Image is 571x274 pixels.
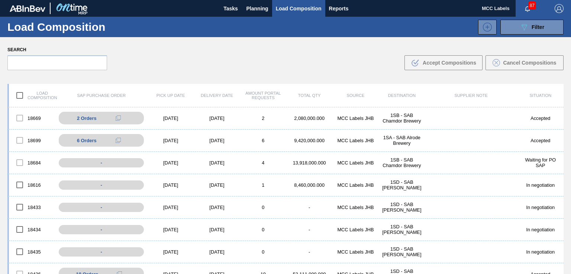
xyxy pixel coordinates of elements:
[9,199,55,215] div: 18433
[223,4,239,13] span: Tasks
[240,249,286,255] div: 0
[517,249,564,255] div: In negotiation
[500,20,564,35] button: Filter
[485,55,564,70] button: Cancel Compositions
[379,135,425,146] div: 1SA - SAB Alrode Brewery
[517,157,564,168] div: Waiting for PO SAP
[332,115,378,121] div: MCC Labels JHB
[194,138,240,143] div: [DATE]
[555,4,564,13] img: Logout
[517,182,564,188] div: In negotiation
[379,112,425,124] div: 1SB - SAB Chamdor Brewery
[240,205,286,210] div: 0
[286,227,332,232] div: -
[77,115,97,121] span: 2 Orders
[332,160,378,166] div: MCC Labels JHB
[404,55,483,70] button: Accept Compositions
[240,227,286,232] div: 0
[7,45,107,55] label: Search
[59,225,144,234] div: -
[148,182,194,188] div: [DATE]
[286,160,332,166] div: 13,918,000.000
[516,3,539,14] button: Notifications
[148,205,194,210] div: [DATE]
[9,133,55,148] div: 18699
[194,227,240,232] div: [DATE]
[240,115,286,121] div: 2
[240,91,286,100] div: Amount Portal Requests
[240,138,286,143] div: 6
[148,115,194,121] div: [DATE]
[474,20,497,35] div: New Load Composition
[379,93,425,98] div: Destination
[77,138,97,143] span: 6 Orders
[148,249,194,255] div: [DATE]
[379,202,425,213] div: 1SD - SAB Rosslyn Brewery
[9,177,55,193] div: 18616
[286,115,332,121] div: 2,080,000.000
[9,110,55,126] div: 18669
[59,158,144,167] div: -
[276,4,322,13] span: Load Composition
[379,224,425,235] div: 1SD - SAB Rosslyn Brewery
[425,93,517,98] div: Supplier Note
[59,180,144,190] div: -
[194,115,240,121] div: [DATE]
[329,4,349,13] span: Reports
[332,138,378,143] div: MCC Labels JHB
[194,205,240,210] div: [DATE]
[111,136,126,145] div: Copy
[517,227,564,232] div: In negotiation
[532,24,544,30] span: Filter
[148,93,194,98] div: Pick up Date
[517,205,564,210] div: In negotiation
[194,93,240,98] div: Delivery Date
[10,5,45,12] img: TNhmsLtSVTkK8tSr43FrP2fwEKptu5GPRR3wAAAABJRU5ErkJggg==
[9,244,55,260] div: 18435
[332,93,378,98] div: Source
[286,182,332,188] div: 8,460,000.000
[7,23,125,31] h1: Load Composition
[194,249,240,255] div: [DATE]
[55,93,148,98] div: SAP Purchase Order
[528,1,536,10] span: 87
[332,205,378,210] div: MCC Labels JHB
[194,182,240,188] div: [DATE]
[240,182,286,188] div: 1
[379,157,425,168] div: 1SB - SAB Chamdor Brewery
[503,60,556,66] span: Cancel Compositions
[9,88,55,103] div: Load composition
[423,60,476,66] span: Accept Compositions
[379,246,425,257] div: 1SD - SAB Rosslyn Brewery
[332,227,378,232] div: MCC Labels JHB
[240,160,286,166] div: 4
[286,93,332,98] div: Total Qty
[332,249,378,255] div: MCC Labels JHB
[148,160,194,166] div: [DATE]
[379,179,425,190] div: 1SD - SAB Rosslyn Brewery
[9,222,55,237] div: 18434
[286,205,332,210] div: -
[517,93,564,98] div: Situation
[286,249,332,255] div: -
[194,160,240,166] div: [DATE]
[517,115,564,121] div: Accepted
[111,114,126,123] div: Copy
[59,203,144,212] div: -
[59,247,144,257] div: -
[148,138,194,143] div: [DATE]
[332,182,378,188] div: MCC Labels JHB
[148,227,194,232] div: [DATE]
[517,138,564,143] div: Accepted
[9,155,55,170] div: 18684
[286,138,332,143] div: 9,420,000.000
[246,4,268,13] span: Planning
